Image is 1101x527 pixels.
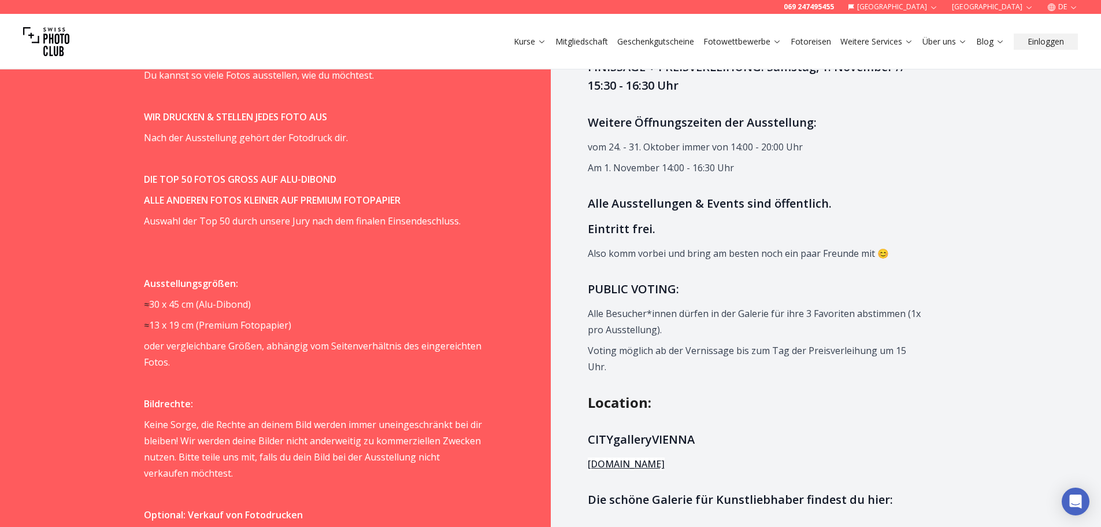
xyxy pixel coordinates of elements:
[922,36,967,47] a: Über uns
[144,508,303,521] strong: Optional: Verkauf von Fotodrucken
[1014,34,1078,50] button: Einloggen
[144,67,482,83] p: Du kannst so viele Fotos ausstellen, wie du möchtest.
[144,130,482,146] p: Nach der Ausstellung gehört der Fotodruck dir.
[617,36,694,47] a: Geschenkgutscheine
[144,319,149,331] span: ≈
[144,173,336,186] strong: DIE TOP 50 FOTOS GROSS AUF ALU-DIBOND
[588,430,926,449] h3: CITYgalleryVIENNA
[588,342,926,375] p: Voting möglich ab der Vernissage bis zum Tag der Preisverleihung um 15 Uhr.
[588,221,655,237] span: Eintritt frei.
[144,215,461,227] span: Auswahl der Top 50 durch unsere Jury nach dem finalen Einsendeschluss.
[588,196,832,211] span: Alle Ausstellungen & Events sind öffentlich.
[588,491,926,509] h3: Die schöne Galerie für Kunstliebhaber findest du hier:
[840,36,913,47] a: Weitere Services
[514,36,546,47] a: Kurse
[199,298,251,311] span: Alu-Dibond)
[588,113,926,132] h3: Weitere Öffnungszeiten der Ausstellung:
[791,36,831,47] a: Fotoreisen
[588,280,926,298] h3: PUBLIC VOTING:
[972,34,1009,50] button: Blog
[149,319,199,331] span: 13 x 19 cm (
[918,34,972,50] button: Über uns
[144,277,238,290] strong: Ausstellungsgrößen:
[836,34,918,50] button: Weitere Services
[144,317,482,333] p: Premium Fotopapier)
[976,36,1004,47] a: Blog
[144,296,482,312] p: 30 x 45 cm (
[588,393,958,412] h2: Location :
[588,247,889,260] span: Also komm vorbei und bring am besten noch ein paar Freunde mit 😊
[144,418,482,480] span: Keine Sorge, die Rechte an deinem Bild werden immer uneingeschränkt bei dir bleiben! Wir werden d...
[588,305,926,338] p: Alle Besucher*innen dürfen in der Galerie für ihre 3 Favoriten abstimmen (1x pro Ausstellung).
[144,194,401,207] strong: ALLE ANDEREN FOTOS KLEINER AUF PREMIUM FOTOPAPIER
[1062,488,1089,515] div: Open Intercom Messenger
[699,34,786,50] button: Fotowettbewerbe
[144,397,193,410] strong: Bildrechte:
[784,2,834,12] a: 069 247495455
[551,34,613,50] button: Mitgliedschaft
[588,139,926,155] p: vom 24. - 31. Oktober immer von 14:00 - 20:00 Uhr
[703,36,781,47] a: Fotowettbewerbe
[588,160,926,176] p: Am 1. November 14:00 - 16:30 Uhr
[23,19,69,65] img: Swiss photo club
[613,34,699,50] button: Geschenkgutscheine
[588,58,926,95] h3: FINISSAGE + PREISVERLEIHUNG: Samstag, 1. November // 15:30 - 16:30 Uhr
[144,340,481,368] span: oder vergleichbare Größen, abhängig vom Seitenverhältnis des eingereichten Fotos.
[144,110,327,123] strong: WIR DRUCKEN & STELLEN JEDES FOTO AUS
[555,36,608,47] a: Mitgliedschaft
[588,458,665,470] a: [DOMAIN_NAME]
[786,34,836,50] button: Fotoreisen
[144,298,149,311] span: ≈
[509,34,551,50] button: Kurse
